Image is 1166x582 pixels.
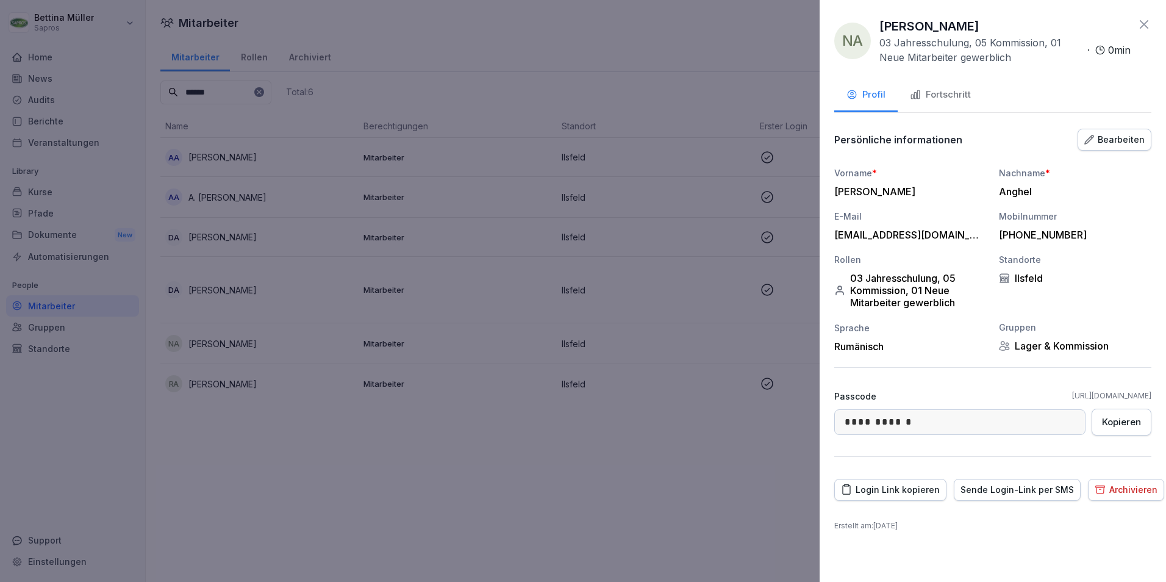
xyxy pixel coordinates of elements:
a: [URL][DOMAIN_NAME] [1072,390,1151,401]
p: Persönliche informationen [834,134,962,146]
button: Archivieren [1088,479,1164,501]
div: Mobilnummer [999,210,1151,223]
p: Passcode [834,390,876,403]
button: Profil [834,79,898,112]
div: [PHONE_NUMBER] [999,229,1145,241]
p: Erstellt am : [DATE] [834,520,1151,531]
div: · [879,35,1131,65]
div: Rumänisch [834,340,987,353]
div: [PERSON_NAME] [834,185,981,198]
div: Sende Login-Link per SMS [960,483,1074,497]
div: Profil [846,88,885,102]
div: [EMAIL_ADDRESS][DOMAIN_NAME] [834,229,981,241]
div: NA [834,23,871,59]
p: [PERSON_NAME] [879,17,979,35]
div: Fortschritt [910,88,971,102]
button: Login Link kopieren [834,479,946,501]
div: Standorte [999,253,1151,266]
button: Bearbeiten [1078,129,1151,151]
div: Anghel [999,185,1145,198]
button: Kopieren [1092,409,1151,436]
div: E-Mail [834,210,987,223]
div: Bearbeiten [1084,133,1145,146]
div: 03 Jahresschulung, 05 Kommission, 01 Neue Mitarbeiter gewerblich [834,272,987,309]
div: Archivieren [1095,483,1157,497]
div: Vorname [834,167,987,179]
div: Lager & Kommission [999,340,1151,352]
div: Kopieren [1102,415,1141,429]
div: Login Link kopieren [841,483,940,497]
p: 03 Jahresschulung, 05 Kommission, 01 Neue Mitarbeiter gewerblich [879,35,1082,65]
div: Rollen [834,253,987,266]
div: Nachname [999,167,1151,179]
div: Ilsfeld [999,272,1151,284]
button: Fortschritt [898,79,983,112]
p: 0 min [1108,43,1131,57]
div: Gruppen [999,321,1151,334]
button: Sende Login-Link per SMS [954,479,1081,501]
div: Sprache [834,322,987,334]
